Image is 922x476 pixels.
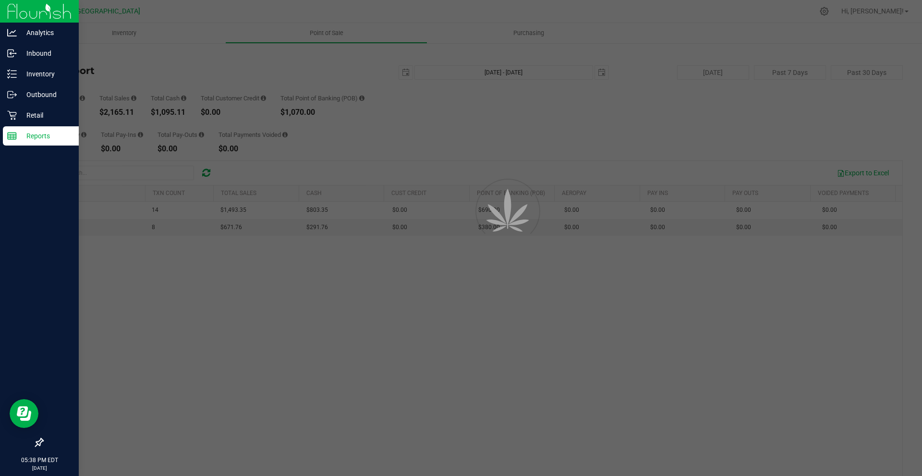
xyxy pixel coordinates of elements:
[4,456,74,464] p: 05:38 PM EDT
[17,68,74,80] p: Inventory
[4,464,74,472] p: [DATE]
[10,399,38,428] iframe: Resource center
[17,110,74,121] p: Retail
[17,89,74,100] p: Outbound
[7,131,17,141] inline-svg: Reports
[7,110,17,120] inline-svg: Retail
[17,130,74,142] p: Reports
[17,27,74,38] p: Analytics
[7,69,17,79] inline-svg: Inventory
[7,28,17,37] inline-svg: Analytics
[17,48,74,59] p: Inbound
[7,90,17,99] inline-svg: Outbound
[7,49,17,58] inline-svg: Inbound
